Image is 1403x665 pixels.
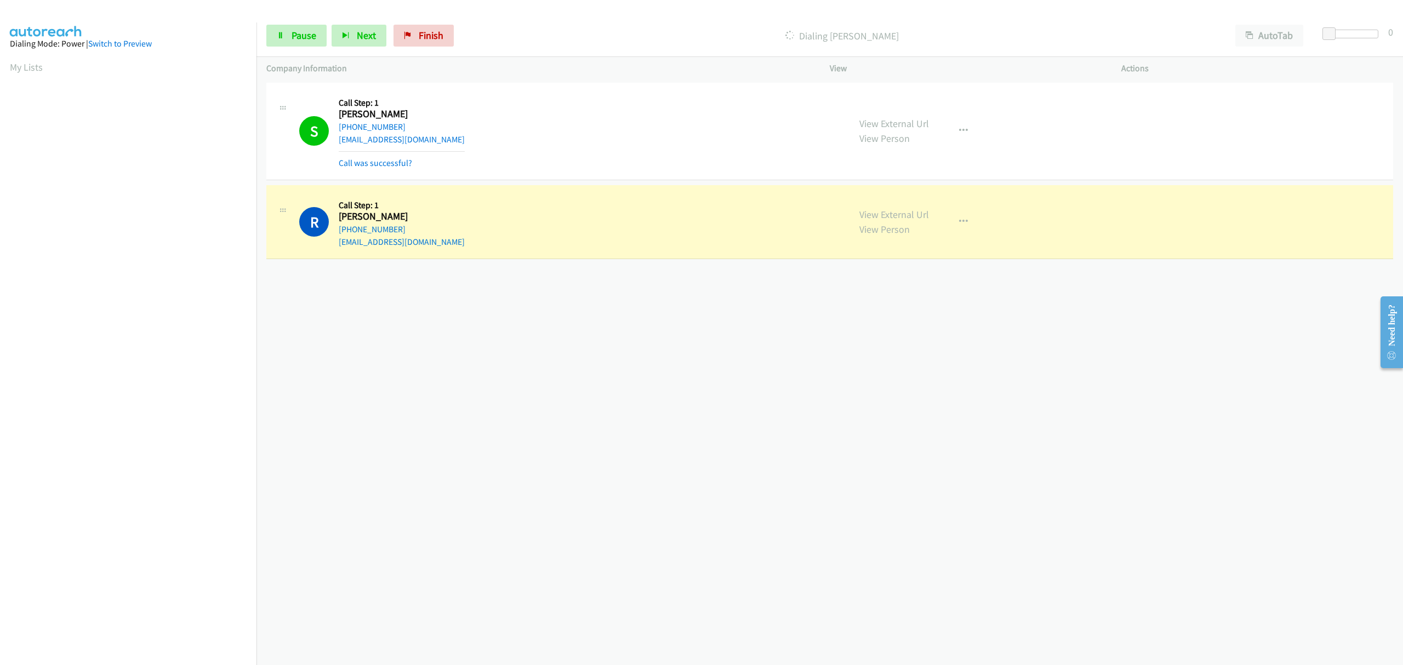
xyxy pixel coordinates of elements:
[266,25,327,47] a: Pause
[1235,25,1303,47] button: AutoTab
[419,29,443,42] span: Finish
[469,28,1216,43] p: Dialing [PERSON_NAME]
[332,25,386,47] button: Next
[859,223,910,236] a: View Person
[1388,25,1393,39] div: 0
[88,38,152,49] a: Switch to Preview
[859,208,929,221] a: View External Url
[357,29,376,42] span: Next
[339,237,465,247] a: [EMAIL_ADDRESS][DOMAIN_NAME]
[339,134,465,145] a: [EMAIL_ADDRESS][DOMAIN_NAME]
[393,25,454,47] a: Finish
[299,116,329,146] h1: S
[339,224,406,234] a: [PHONE_NUMBER]
[292,29,316,42] span: Pause
[1372,289,1403,376] iframe: Resource Center
[339,210,420,223] h2: [PERSON_NAME]
[10,84,256,605] iframe: Dialpad
[859,117,929,130] a: View External Url
[859,132,910,145] a: View Person
[10,37,247,50] div: Dialing Mode: Power |
[266,62,810,75] p: Company Information
[339,98,465,108] h5: Call Step: 1
[339,122,406,132] a: [PHONE_NUMBER]
[299,207,329,237] h1: R
[1121,62,1393,75] p: Actions
[339,108,420,121] h2: [PERSON_NAME]
[339,158,412,168] a: Call was successful?
[10,61,43,73] a: My Lists
[830,62,1102,75] p: View
[339,200,465,211] h5: Call Step: 1
[1328,30,1378,38] div: Delay between calls (in seconds)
